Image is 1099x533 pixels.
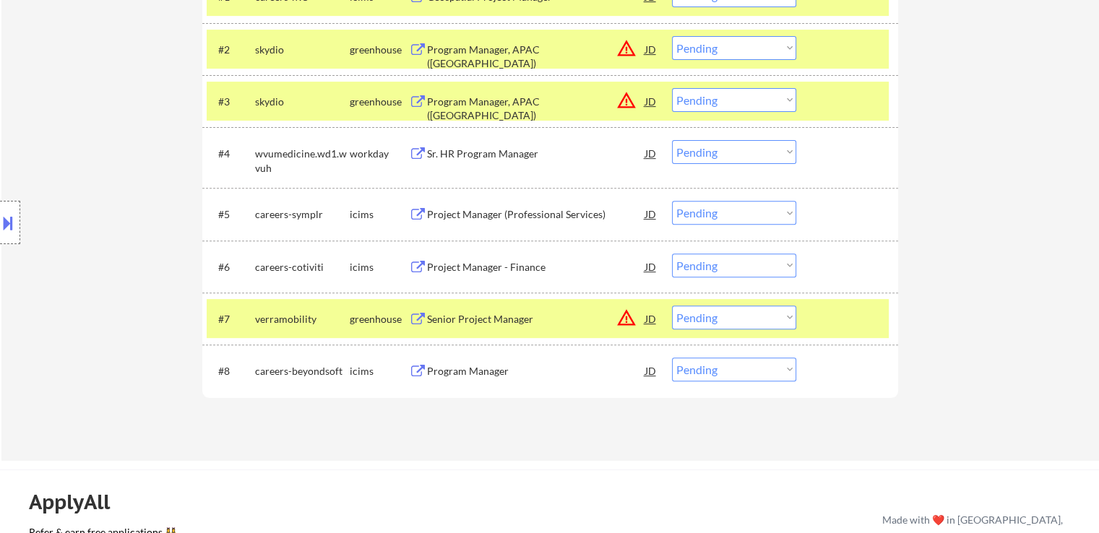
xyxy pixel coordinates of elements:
div: Sr. HR Program Manager [427,147,645,161]
div: greenhouse [350,312,409,326]
div: verramobility [255,312,350,326]
div: icims [350,260,409,274]
div: #2 [218,43,243,57]
button: warning_amber [616,90,637,110]
div: greenhouse [350,95,409,109]
div: JD [644,88,658,114]
div: JD [644,201,658,227]
div: workday [350,147,409,161]
div: skydio [255,95,350,109]
div: careers-symplr [255,207,350,222]
div: icims [350,207,409,222]
div: JD [644,253,658,279]
button: warning_amber [616,308,637,328]
div: Senior Project Manager [427,312,645,326]
div: careers-cotiviti [255,260,350,274]
div: JD [644,36,658,62]
div: careers-beyondsoft [255,364,350,378]
div: icims [350,364,409,378]
div: skydio [255,43,350,57]
div: JD [644,305,658,331]
div: Program Manager, APAC ([GEOGRAPHIC_DATA]) [427,95,645,123]
div: wvumedicine.wd1.wvuh [255,147,350,175]
div: #8 [218,364,243,378]
div: Project Manager (Professional Services) [427,207,645,222]
div: ApplyAll [29,490,126,514]
div: greenhouse [350,43,409,57]
button: warning_amber [616,38,637,58]
div: Program Manager [427,364,645,378]
div: Project Manager - Finance [427,260,645,274]
div: JD [644,140,658,166]
div: JD [644,357,658,383]
div: Program Manager, APAC ([GEOGRAPHIC_DATA]) [427,43,645,71]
